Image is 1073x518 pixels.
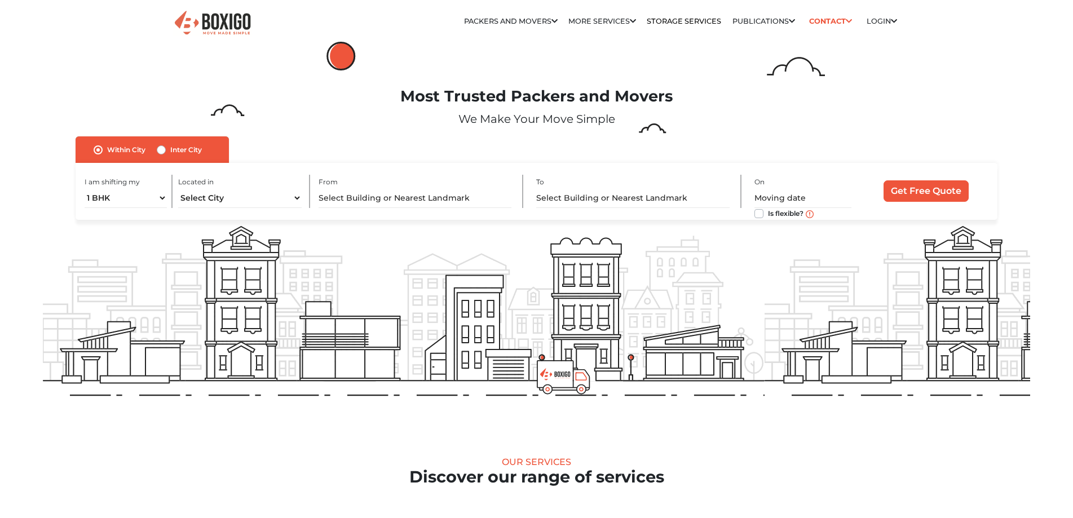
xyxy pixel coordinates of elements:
[43,467,1030,487] h2: Discover our range of services
[319,188,511,208] input: Select Building or Nearest Landmark
[732,17,795,25] a: Publications
[647,17,721,25] a: Storage Services
[173,10,252,37] img: Boxigo
[85,177,140,187] label: I am shifting my
[884,180,969,202] input: Get Free Quote
[107,143,145,157] label: Within City
[319,177,338,187] label: From
[768,207,803,219] label: Is flexible?
[754,188,851,208] input: Moving date
[43,110,1030,127] p: We Make Your Move Simple
[43,457,1030,467] div: Our Services
[178,177,214,187] label: Located in
[464,17,558,25] a: Packers and Movers
[867,17,897,25] a: Login
[568,17,636,25] a: More services
[536,177,544,187] label: To
[43,87,1030,106] h1: Most Trusted Packers and Movers
[536,188,729,208] input: Select Building or Nearest Landmark
[537,360,590,395] img: boxigo_prackers_and_movers_truck
[170,143,202,157] label: Inter City
[806,12,856,30] a: Contact
[754,177,765,187] label: On
[806,210,814,218] img: move_date_info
